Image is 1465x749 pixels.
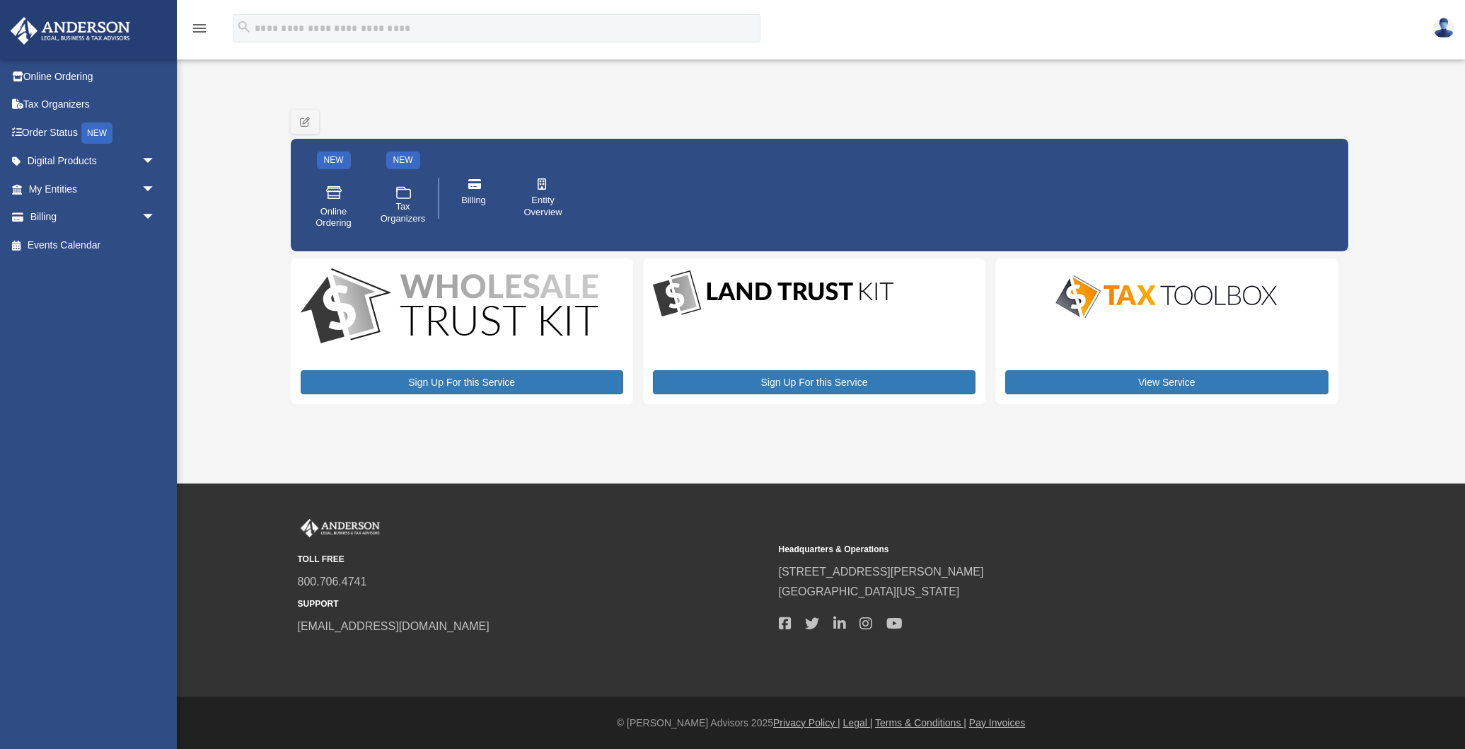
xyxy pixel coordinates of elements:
[10,91,177,119] a: Tax Organizers
[298,576,367,588] a: 800.706.4741
[653,268,893,320] img: LandTrust_lgo-1.jpg
[10,118,177,147] a: Order StatusNEW
[444,168,504,228] a: Billing
[523,195,563,219] span: Entity Overview
[10,62,177,91] a: Online Ordering
[191,25,208,37] a: menu
[461,195,486,207] span: Billing
[10,231,177,259] a: Events Calendar
[6,17,134,45] img: Anderson Advisors Platinum Portal
[386,151,420,169] div: NEW
[653,370,975,394] a: Sign Up For this Service
[141,203,170,232] span: arrow_drop_down
[10,203,177,231] a: Billingarrow_drop_down
[779,585,960,598] a: [GEOGRAPHIC_DATA][US_STATE]
[317,151,351,169] div: NEW
[141,175,170,204] span: arrow_drop_down
[843,717,873,728] a: Legal |
[10,175,177,203] a: My Entitiesarrow_drop_down
[298,519,383,537] img: Anderson Advisors Platinum Portal
[304,174,364,239] a: Online Ordering
[10,147,170,176] a: Digital Productsarrow_drop_down
[779,566,984,578] a: [STREET_ADDRESS][PERSON_NAME]
[1433,18,1454,38] img: User Pic
[381,201,426,225] span: Tax Organizers
[301,268,598,347] img: WS-Trust-Kit-lgo-1.jpg
[514,168,573,228] a: Entity Overview
[191,20,208,37] i: menu
[779,542,1250,557] small: Headquarters & Operations
[1005,370,1328,394] a: View Service
[298,620,490,632] a: [EMAIL_ADDRESS][DOMAIN_NAME]
[298,597,769,612] small: SUPPORT
[875,717,966,728] a: Terms & Conditions |
[298,552,769,567] small: TOLL FREE
[141,147,170,176] span: arrow_drop_down
[177,714,1465,732] div: © [PERSON_NAME] Advisors 2025
[773,717,840,728] a: Privacy Policy |
[374,174,433,239] a: Tax Organizers
[301,370,623,394] a: Sign Up For this Service
[81,122,112,144] div: NEW
[969,717,1025,728] a: Pay Invoices
[236,19,252,35] i: search
[314,206,354,230] span: Online Ordering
